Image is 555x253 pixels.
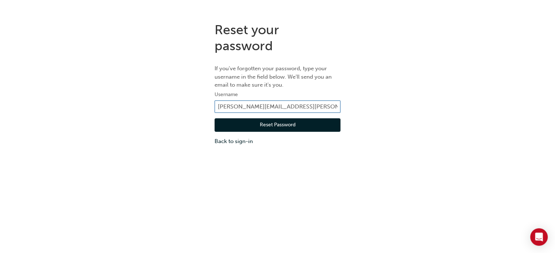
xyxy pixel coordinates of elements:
div: Open Intercom Messenger [530,228,548,246]
p: If you've forgotten your password, type your username in the field below. We'll send you an email... [215,64,340,89]
h1: Reset your password [215,22,340,54]
input: Username [215,100,340,113]
button: Reset Password [215,118,340,132]
label: Username [215,90,340,99]
a: Back to sign-in [215,137,340,146]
